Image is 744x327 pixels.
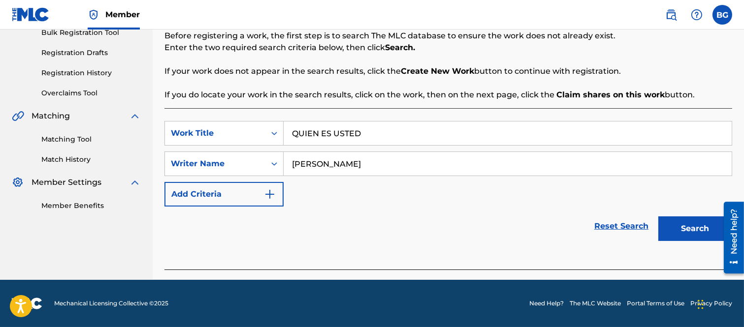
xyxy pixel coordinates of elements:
img: MLC Logo [12,7,50,22]
span: Member [105,9,140,20]
a: Match History [41,154,141,165]
div: User Menu [712,5,732,25]
strong: Search. [385,43,415,52]
a: Matching Tool [41,134,141,145]
a: Registration History [41,68,141,78]
img: Top Rightsholder [88,9,99,21]
img: expand [129,110,141,122]
div: Help [687,5,707,25]
iframe: Chat Widget [695,280,744,327]
a: Need Help? [529,299,564,308]
p: If your work does not appear in the search results, click the button to continue with registration. [164,65,732,77]
strong: Claim shares on this work [556,90,665,99]
div: Arrastrar [698,290,704,319]
a: Public Search [661,5,681,25]
img: Member Settings [12,177,24,188]
iframe: Resource Center [716,198,744,277]
img: help [691,9,703,21]
a: Portal Terms of Use [627,299,684,308]
a: The MLC Website [570,299,621,308]
button: Add Criteria [164,182,284,207]
a: Overclaims Tool [41,88,141,98]
div: Work Title [171,127,259,139]
a: Registration Drafts [41,48,141,58]
a: Privacy Policy [690,299,732,308]
span: Member Settings [32,177,101,188]
span: Matching [32,110,70,122]
span: Mechanical Licensing Collective © 2025 [54,299,168,308]
img: expand [129,177,141,188]
img: 9d2ae6d4665cec9f34b9.svg [264,188,276,200]
img: Matching [12,110,24,122]
form: Search Form [164,121,732,246]
a: Reset Search [589,215,653,237]
div: Widget de chat [695,280,744,327]
img: logo [12,297,42,309]
p: If you do locate your work in the search results, click on the work, then on the next page, click... [164,89,732,101]
a: Bulk Registration Tool [41,28,141,38]
div: Writer Name [171,158,259,170]
img: search [665,9,677,21]
a: Member Benefits [41,201,141,211]
p: Enter the two required search criteria below, then click [164,42,732,54]
strong: Create New Work [401,66,474,76]
p: Before registering a work, the first step is to search The MLC database to ensure the work does n... [164,30,732,42]
button: Search [658,216,732,241]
